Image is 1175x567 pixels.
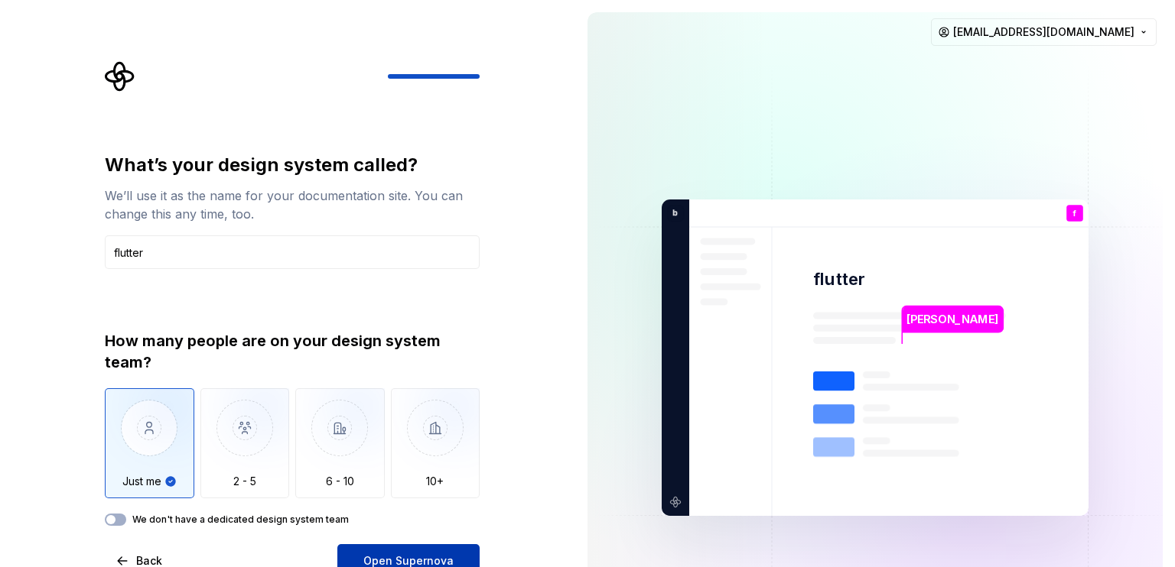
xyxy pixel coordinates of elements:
[953,24,1134,40] span: [EMAIL_ADDRESS][DOMAIN_NAME]
[105,153,480,177] div: What’s your design system called?
[906,311,998,328] p: [PERSON_NAME]
[132,514,349,526] label: We don't have a dedicated design system team
[105,235,480,269] input: Design system name
[105,330,480,373] div: How many people are on your design system team?
[1073,209,1076,218] p: f
[667,206,678,220] p: b
[931,18,1157,46] button: [EMAIL_ADDRESS][DOMAIN_NAME]
[105,186,480,223] div: We’ll use it as the name for your documentation site. You can change this any time, too.
[105,61,135,92] svg: Supernova Logo
[813,268,865,290] p: flutter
